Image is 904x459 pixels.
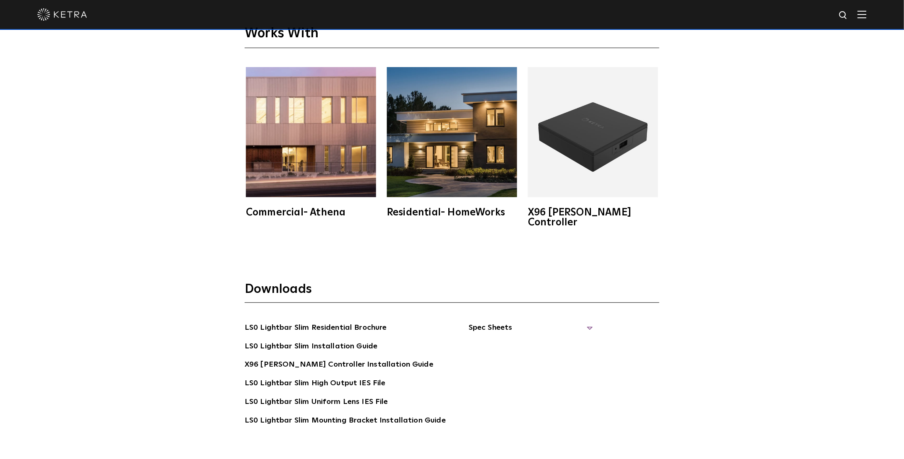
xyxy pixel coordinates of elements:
[386,67,518,217] a: Residential- HomeWorks
[245,396,388,409] a: LS0 Lightbar Slim Uniform Lens IES File
[246,67,376,197] img: athena-square
[528,67,658,197] img: X96_Controller
[246,208,376,217] div: Commercial- Athena
[858,10,867,18] img: Hamburger%20Nav.svg
[245,322,387,335] a: LS0 Lightbar Slim Residential Brochure
[245,25,659,48] h3: Works With
[469,322,593,340] span: Spec Sheets
[387,67,517,197] img: homeworks_hero
[387,208,517,217] div: Residential- HomeWorks
[245,281,659,303] h3: Downloads
[838,10,849,21] img: search icon
[37,8,87,21] img: ketra-logo-2019-white
[245,415,446,428] a: LS0 Lightbar Slim Mounting Bracket Installation Guide
[528,208,658,227] div: X96 [PERSON_NAME] Controller
[245,359,433,372] a: X96 [PERSON_NAME] Controller Installation Guide
[245,341,377,354] a: LS0 Lightbar Slim Installation Guide
[245,377,386,391] a: LS0 Lightbar Slim High Output IES File
[245,67,377,217] a: Commercial- Athena
[527,67,659,227] a: X96 [PERSON_NAME] Controller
